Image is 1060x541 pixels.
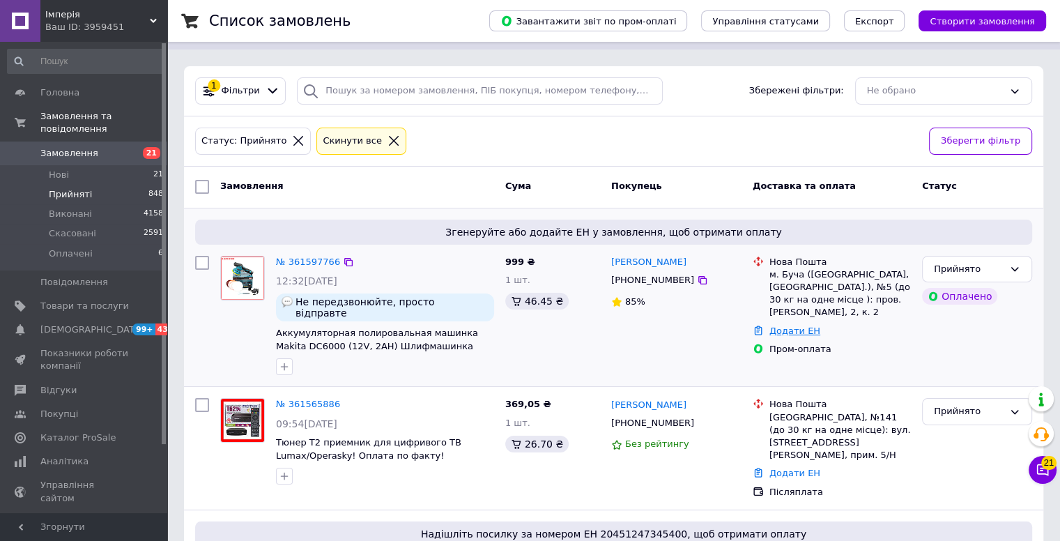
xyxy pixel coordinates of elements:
div: м. Буча ([GEOGRAPHIC_DATA], [GEOGRAPHIC_DATA].), №5 (до 30 кг на одне місце ): пров. [PERSON_NAME... [769,268,911,319]
a: Додати ЕН [769,468,820,478]
span: Показники роботи компанії [40,347,129,372]
span: Покупці [40,408,78,420]
span: [DEMOGRAPHIC_DATA] [40,323,144,336]
button: Створити замовлення [919,10,1046,31]
a: [PERSON_NAME] [611,256,686,269]
span: Зберегти фільтр [941,134,1020,148]
span: Фільтри [222,84,260,98]
a: Додати ЕН [769,326,820,336]
span: Експорт [855,16,894,26]
span: Без рейтингу [625,439,689,449]
a: № 361597766 [276,257,340,267]
span: Відгуки [40,384,77,397]
span: Створити замовлення [930,16,1035,26]
span: 99+ [132,323,155,335]
div: Cкинути все [320,134,385,148]
button: Управління статусами [701,10,830,31]
button: Чат з покупцем21 [1029,456,1057,484]
span: 43 [155,323,171,335]
span: Завантажити звіт по пром-оплаті [500,15,676,27]
span: 369,05 ₴ [505,399,551,409]
a: Тюнер Т2 приемник для цифривого ТВ Lumax/Operasky! Оплата по факту! [276,437,461,461]
span: 848 [148,188,163,201]
span: 2591 [144,227,163,240]
a: Фото товару [220,256,265,300]
a: [PERSON_NAME] [611,399,686,412]
div: Оплачено [922,288,997,305]
div: Пром-оплата [769,343,911,356]
input: Пошук за номером замовлення, ПІБ покупця, номером телефону, Email, номером накладної [297,77,663,105]
span: Скасовані [49,227,96,240]
div: [GEOGRAPHIC_DATA], №141 (до 30 кг на одне місце): вул. [STREET_ADDRESS][PERSON_NAME], прим. 5/Н [769,411,911,462]
button: Експорт [844,10,905,31]
span: Управління сайтом [40,479,129,504]
span: Доставка та оплата [753,181,856,191]
div: Ваш ID: 3959451 [45,21,167,33]
span: Замовлення [220,181,283,191]
span: 09:54[DATE] [276,418,337,429]
div: Післяплата [769,486,911,498]
span: Покупець [611,181,662,191]
span: Управління статусами [712,16,819,26]
span: 1 шт. [505,275,530,285]
a: № 361565886 [276,399,340,409]
span: 1 шт. [505,418,530,428]
span: Головна [40,86,79,99]
span: Нові [49,169,69,181]
span: Повідомлення [40,276,108,289]
span: 12:32[DATE] [276,275,337,287]
button: Зберегти фільтр [929,128,1032,155]
div: Нова Пошта [769,256,911,268]
span: Виконані [49,208,92,220]
span: Збережені фільтри: [749,84,844,98]
span: Статус [922,181,957,191]
div: [PHONE_NUMBER] [608,271,697,289]
div: 1 [208,79,220,92]
span: 21 [1041,456,1057,470]
span: 4158 [144,208,163,220]
span: 21 [153,169,163,181]
span: Згенеруйте або додайте ЕН у замовлення, щоб отримати оплату [201,225,1027,239]
span: Аналітика [40,455,89,468]
img: Фото товару [221,257,264,300]
span: 6 [158,247,163,260]
div: Не обрано [867,84,1004,98]
span: Каталог ProSale [40,432,116,444]
div: [PHONE_NUMBER] [608,414,697,432]
div: 26.70 ₴ [505,436,569,452]
span: Замовлення [40,147,98,160]
div: Нова Пошта [769,398,911,411]
div: Статус: Прийнято [199,134,289,148]
a: Створити замовлення [905,15,1046,26]
span: 999 ₴ [505,257,535,267]
span: Замовлення та повідомлення [40,110,167,135]
a: Фото товару [220,398,265,443]
input: Пошук [7,49,164,74]
span: Товари та послуги [40,300,129,312]
img: :speech_balloon: [282,296,293,307]
h1: Список замовлень [209,13,351,29]
span: 85% [625,296,645,307]
div: 46.45 ₴ [505,293,569,310]
span: 21 [143,147,160,159]
span: Cума [505,181,531,191]
button: Завантажити звіт по пром-оплаті [489,10,687,31]
img: Фото товару [221,399,264,442]
span: Імперія [45,8,150,21]
div: Прийнято [934,262,1004,277]
span: Оплачені [49,247,93,260]
span: Не передзвонюйте, просто відправте [295,296,489,319]
span: Прийняті [49,188,92,201]
span: Надішліть посилку за номером ЕН 20451247345400, щоб отримати оплату [201,527,1027,541]
a: Аккумуляторная полировальная машинка Makita DC6000 (12V, 2AH) Шлифмашинка [276,328,478,351]
div: Прийнято [934,404,1004,419]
